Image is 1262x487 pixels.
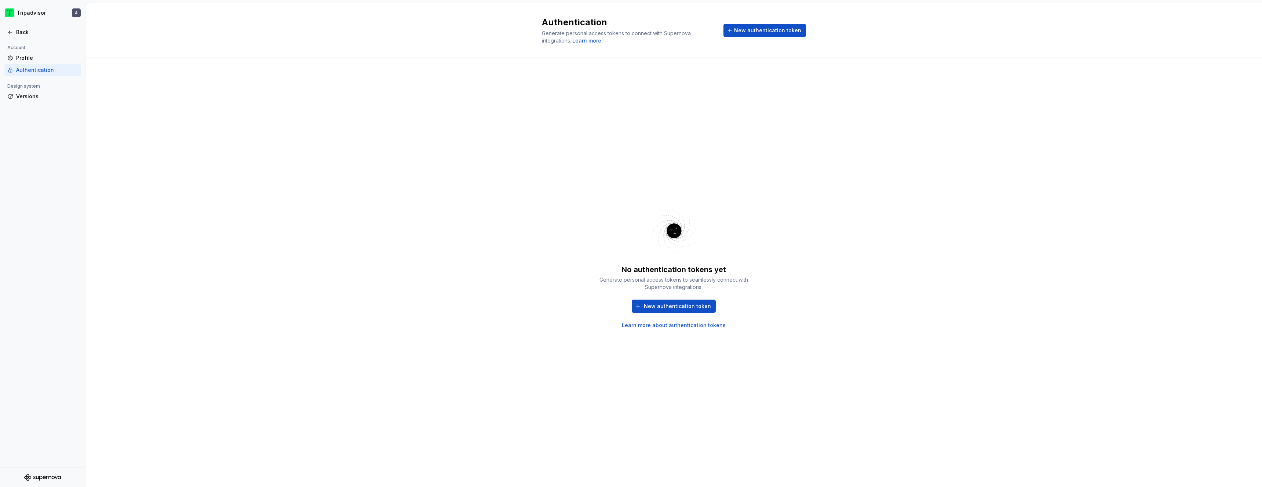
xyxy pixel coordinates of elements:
span: New authentication token [734,27,801,34]
a: Authentication [4,64,81,76]
span: Generate personal access tokens to connect with Supernova integrations. [542,30,692,44]
a: Back [4,26,81,38]
div: Design system [4,82,43,91]
div: Back [16,29,78,36]
span: New authentication token [644,303,711,310]
div: Generate personal access tokens to seamlessly connect with Supernova integrations. [597,276,751,291]
button: TripadvisorA [1,5,84,21]
div: Authentication [16,66,78,74]
a: Learn more about authentication tokens [622,322,726,329]
div: A [75,10,78,16]
span: . [571,38,602,44]
div: No authentication tokens yet [621,264,726,275]
h2: Authentication [542,17,715,28]
div: Profile [16,54,78,62]
a: Learn more [572,37,601,44]
button: New authentication token [723,24,806,37]
svg: Supernova Logo [24,474,61,481]
a: Versions [4,91,81,102]
a: Profile [4,52,81,64]
div: Account [4,43,28,52]
button: New authentication token [632,300,716,313]
div: Versions [16,93,78,100]
div: Tripadvisor [17,9,46,17]
img: 0ed0e8b8-9446-497d-bad0-376821b19aa5.png [5,8,14,17]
